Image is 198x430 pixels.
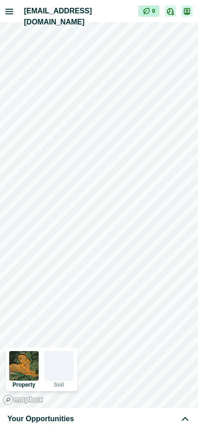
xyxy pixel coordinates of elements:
p: Property [12,382,35,388]
p: 0 [152,7,155,15]
img: property preview [9,351,39,381]
h2: [EMAIL_ADDRESS][DOMAIN_NAME] [24,6,139,28]
p: Soil [54,382,64,388]
a: Mapbox logo [3,394,43,405]
span: Your Opportunities [7,413,74,424]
